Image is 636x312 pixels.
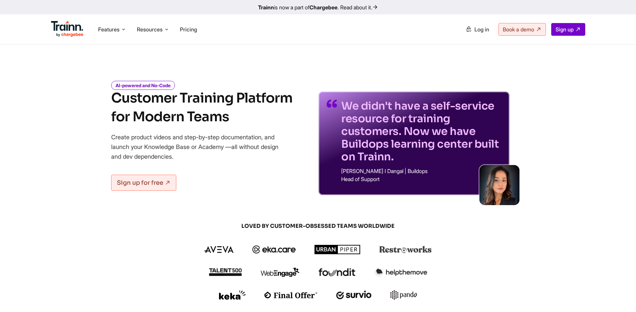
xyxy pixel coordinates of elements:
[309,4,338,11] b: Chargebee
[209,268,242,276] img: talent500 logo
[252,246,296,254] img: ekacare logo
[341,168,501,174] p: [PERSON_NAME] I Dangal | Buildops
[556,26,574,33] span: Sign up
[158,222,478,230] span: LOVED BY CUSTOMER-OBSESSED TEAMS WORLDWIDE
[180,26,197,33] a: Pricing
[98,26,120,33] span: Features
[111,89,292,126] h1: Customer Training Platform for Modern Teams
[264,292,317,298] img: finaloffer logo
[551,23,585,36] a: Sign up
[379,246,432,253] img: restroworks logo
[341,176,501,182] p: Head of Support
[137,26,163,33] span: Resources
[390,290,417,300] img: pando logo
[111,81,175,90] i: AI-powered and No-Code
[336,291,372,299] img: survio logo
[374,268,427,277] img: helpthemove logo
[204,246,234,253] img: aveva logo
[318,268,356,276] img: foundit logo
[462,23,493,35] a: Log in
[261,268,299,277] img: webengage logo
[474,26,489,33] span: Log in
[51,21,84,37] img: Trainn Logo
[327,100,337,108] img: quotes-purple.41a7099.svg
[503,26,534,33] span: Book a demo
[498,23,546,36] a: Book a demo
[314,245,361,254] img: urbanpiper logo
[111,175,176,191] a: Sign up for free
[258,4,274,11] b: Trainn
[479,165,519,205] img: sabina-buildops.d2e8138.png
[219,290,246,300] img: keka logo
[111,132,288,161] p: Create product videos and step-by-step documentation, and launch your Knowledge Base or Academy —...
[341,100,501,163] p: We didn't have a self-service resource for training customers. Now we have Buildops learning cent...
